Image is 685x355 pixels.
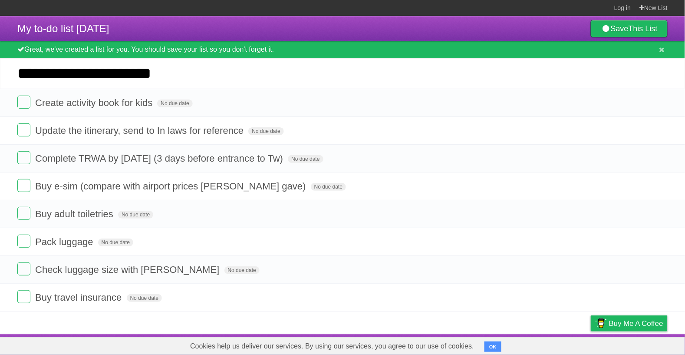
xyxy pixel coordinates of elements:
[17,23,109,34] span: My to-do list [DATE]
[224,266,260,274] span: No due date
[35,125,246,136] span: Update the itinerary, send to In laws for reference
[484,342,501,352] button: OK
[550,336,569,353] a: Terms
[17,96,30,109] label: Done
[35,153,285,164] span: Complete TRWA by [DATE] (3 days before entrance to Tw)
[17,235,30,248] label: Done
[475,336,494,353] a: About
[17,262,30,275] label: Done
[17,207,30,220] label: Done
[591,20,668,37] a: SaveThis List
[127,294,162,302] span: No due date
[17,151,30,164] label: Done
[35,236,95,247] span: Pack luggage
[595,316,607,331] img: Buy me a coffee
[181,338,483,355] span: Cookies help us deliver our services. By using our services, you agree to our use of cookies.
[35,181,308,192] span: Buy e-sim (compare with airport prices [PERSON_NAME] gave)
[580,336,602,353] a: Privacy
[35,292,124,303] span: Buy travel insurance
[609,316,663,331] span: Buy me a coffee
[17,123,30,136] label: Done
[591,315,668,332] a: Buy me a coffee
[311,183,346,191] span: No due date
[629,24,658,33] b: This List
[504,336,539,353] a: Developers
[248,127,283,135] span: No due date
[35,97,155,108] span: Create activity book for kids
[288,155,323,163] span: No due date
[157,100,192,107] span: No due date
[35,209,115,219] span: Buy adult toiletries
[35,264,221,275] span: Check luggage size with [PERSON_NAME]
[613,336,668,353] a: Suggest a feature
[17,179,30,192] label: Done
[17,290,30,303] label: Done
[98,239,133,246] span: No due date
[118,211,153,219] span: No due date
